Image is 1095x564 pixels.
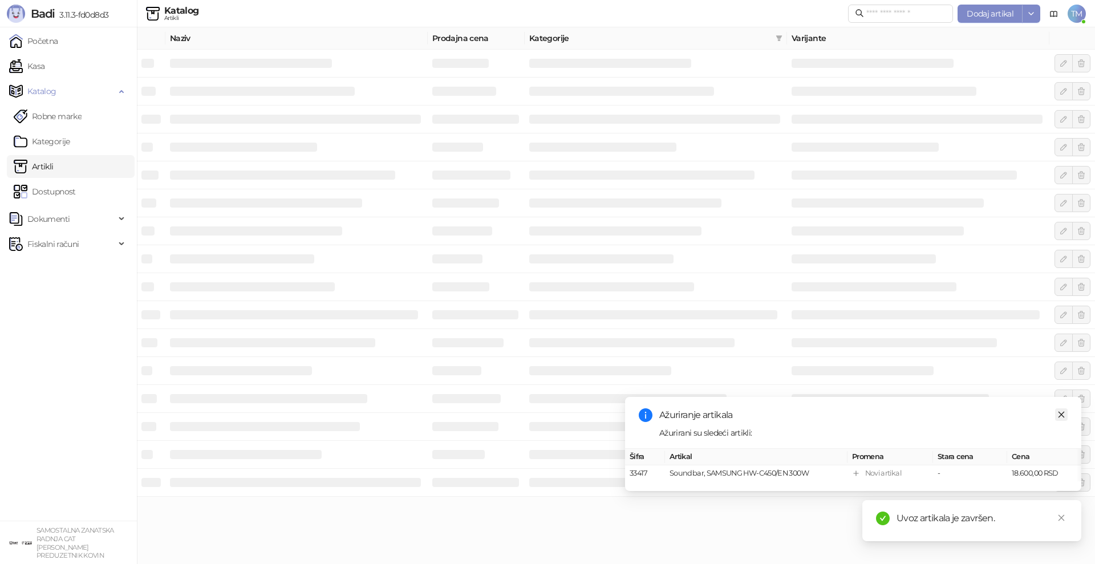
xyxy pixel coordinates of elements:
[787,27,1049,50] th: Varijante
[665,465,847,482] td: Soundbar, SAMSUNG HW-C450/EN 300W
[659,427,1068,439] div: Ažurirani su sledeći artikli:
[164,6,199,15] div: Katalog
[1055,512,1068,524] a: Close
[625,449,665,465] th: Šifra
[9,531,32,554] img: 64x64-companyLogo-ae27db6e-dfce-48a1-b68e-83471bd1bffd.png
[659,408,1068,422] div: Ažuriranje artikala
[847,449,933,465] th: Promena
[1007,449,1081,465] th: Cena
[933,449,1007,465] th: Stara cena
[1055,408,1068,421] a: Close
[146,7,160,21] img: Artikli
[14,130,70,153] a: Kategorije
[876,512,890,525] span: check-circle
[14,105,82,128] a: Robne marke
[27,208,70,230] span: Dokumenti
[639,408,652,422] span: info-circle
[165,27,428,50] th: Naziv
[865,468,901,479] div: Novi artikal
[9,30,58,52] a: Početna
[14,180,76,203] a: Dostupnost
[625,465,665,482] td: 33417
[1007,465,1081,482] td: 18.600,00 RSD
[27,80,56,103] span: Katalog
[1057,411,1065,419] span: close
[14,155,54,178] a: ArtikliArtikli
[428,27,525,50] th: Prodajna cena
[897,512,1068,525] div: Uvoz artikala je završen.
[958,5,1023,23] button: Dodaj artikal
[933,465,1007,482] td: -
[1057,514,1065,522] span: close
[9,55,44,78] a: Kasa
[31,7,55,21] span: Badi
[1045,5,1063,23] a: Dokumentacija
[27,233,79,255] span: Fiskalni računi
[36,526,114,559] small: SAMOSTALNA ZANATSKA RADNJA CAT [PERSON_NAME] PREDUZETNIK KOVIN
[7,5,25,23] img: Logo
[665,449,847,465] th: Artikal
[1068,5,1086,23] span: TM
[773,30,785,47] span: filter
[776,35,782,42] span: filter
[164,15,199,21] div: Artikli
[529,32,771,44] span: Kategorije
[55,10,108,20] span: 3.11.3-fd0d8d3
[967,9,1013,19] span: Dodaj artikal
